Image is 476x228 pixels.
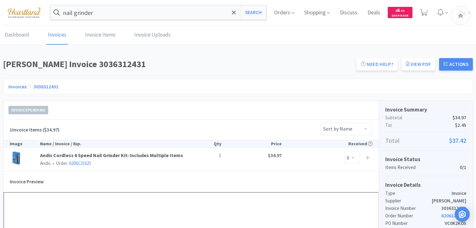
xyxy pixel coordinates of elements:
[33,83,59,90] a: 3036312431
[385,220,445,227] p: PO Number
[432,197,466,205] p: [PERSON_NAME]
[240,5,266,20] button: Search
[10,175,44,189] h5: Invoice Preview
[51,160,91,166] span: Order:
[3,26,31,45] a: Dashboard
[385,164,460,171] p: Items Received
[396,7,404,13] span: 6
[392,14,409,18] span: Cash Back
[453,114,466,121] span: $34.97
[439,58,473,71] button: Actions
[396,9,397,13] span: $
[385,181,466,189] h5: Invoice Details
[3,57,353,71] h1: [PERSON_NAME] Invoice 3036312431
[365,10,383,16] a: Deals
[46,26,68,45] a: Invoices
[385,106,466,114] h5: Invoice Summary
[50,5,266,20] input: Search by item, sku, manufacturer, ingredient, size...
[10,151,23,165] img: e29c9ce9bf5f48f69ac74dd01b8404d7_716466.jpeg
[69,160,91,166] a: 6206121625
[402,58,435,71] a: View PDF
[385,114,466,121] p: Subtotal
[337,10,360,16] a: Discuss
[385,155,466,164] h5: Invoice Status
[400,9,404,13] span: . 70
[10,126,59,134] h5: 1 Invoice Items ($34.97)
[441,205,466,212] p: 3036312431
[388,4,412,21] a: $6.70Cash Back
[348,141,372,146] span: Received
[40,160,51,166] span: Andis
[385,205,441,212] p: Invoice Number
[9,106,48,114] span: Invoice Pending
[455,121,466,129] span: $2.45
[385,136,466,146] p: Total
[455,207,470,222] div: Open Intercom Messenger
[445,220,466,227] p: VC0K2KO5
[385,212,441,220] p: Order Number
[441,213,466,219] a: 6206121625
[449,136,466,146] span: $37.42
[385,190,452,197] p: Type
[52,160,55,166] span: •
[191,140,221,147] div: Qty
[191,151,221,160] p: 1
[460,164,466,171] p: 0/1
[268,152,282,158] strong: $34.97
[385,121,466,129] p: Tax
[385,197,432,205] p: Supplier
[452,190,466,197] p: Invoice
[10,140,40,147] div: Image
[40,140,191,147] div: Name / Invoice / Exp.
[133,26,172,45] a: Invoice Uploads
[356,58,398,71] a: Need Help?
[40,151,191,160] a: Andis Cordless 6 Speed Nail Grinder Kit: Includes Multiple Items
[3,4,45,21] img: cad7bdf275c640399d9c6e0c56f98fd2_10.png
[8,83,27,90] a: Invoices
[221,140,282,147] div: Price
[84,26,117,45] a: Invoice Items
